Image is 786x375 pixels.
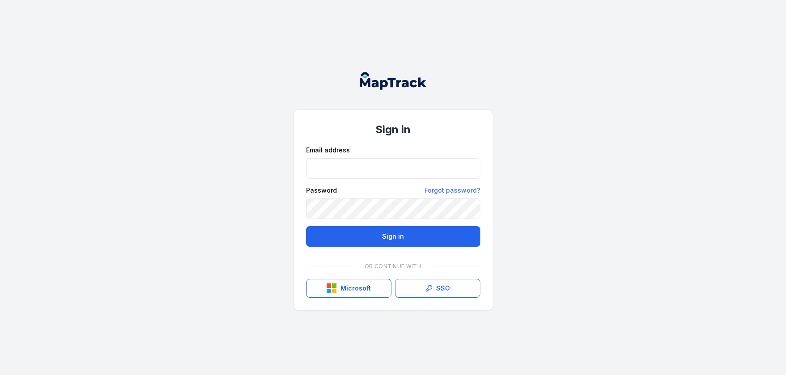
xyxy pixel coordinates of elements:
[345,72,441,90] nav: Global
[306,146,350,155] label: Email address
[425,186,480,195] a: Forgot password?
[395,279,480,298] a: SSO
[306,186,337,195] label: Password
[306,257,480,275] div: Or continue with
[306,226,480,247] button: Sign in
[306,279,391,298] button: Microsoft
[306,122,480,137] h1: Sign in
